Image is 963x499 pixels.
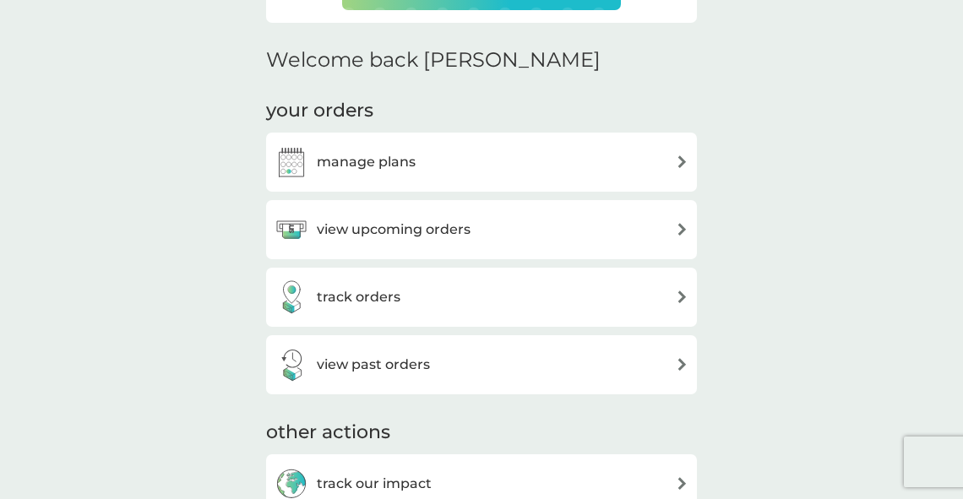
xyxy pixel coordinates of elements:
h3: view upcoming orders [317,219,471,241]
h3: other actions [266,420,390,446]
img: arrow right [676,358,688,371]
h3: manage plans [317,151,416,173]
h3: view past orders [317,354,430,376]
img: arrow right [676,477,688,490]
img: arrow right [676,155,688,168]
h2: Welcome back [PERSON_NAME] [266,48,601,73]
h3: track orders [317,286,400,308]
h3: track our impact [317,473,432,495]
h3: your orders [266,98,373,124]
img: arrow right [676,223,688,236]
img: arrow right [676,290,688,303]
